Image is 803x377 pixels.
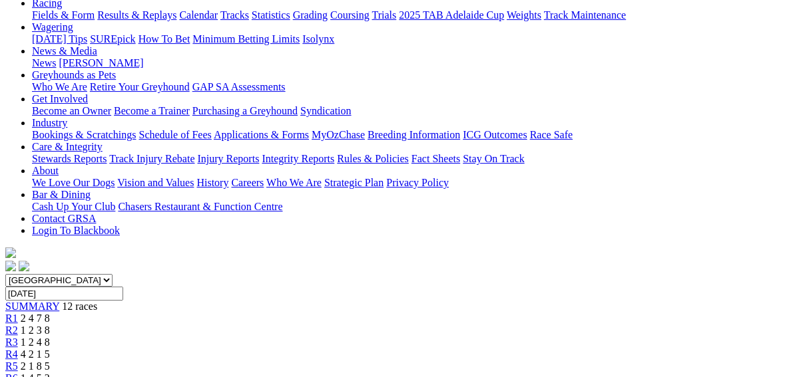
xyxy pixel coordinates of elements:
[32,129,136,140] a: Bookings & Scratchings
[21,324,50,336] span: 1 2 3 8
[32,105,111,116] a: Become an Owner
[372,9,396,21] a: Trials
[302,33,334,45] a: Isolynx
[544,9,626,21] a: Track Maintenance
[32,189,91,200] a: Bar & Dining
[192,33,300,45] a: Minimum Betting Limits
[21,313,50,324] span: 2 4 7 8
[196,177,228,188] a: History
[5,313,18,324] a: R1
[21,360,50,372] span: 2 1 8 5
[5,324,18,336] a: R2
[32,33,798,45] div: Wagering
[32,141,103,152] a: Care & Integrity
[97,9,176,21] a: Results & Replays
[231,177,264,188] a: Careers
[5,360,18,372] a: R5
[179,9,218,21] a: Calendar
[262,153,334,164] a: Integrity Reports
[463,129,527,140] a: ICG Outcomes
[32,153,107,164] a: Stewards Reports
[32,201,115,212] a: Cash Up Your Club
[114,105,190,116] a: Become a Trainer
[32,57,56,68] a: News
[90,33,135,45] a: SUREpick
[463,153,524,164] a: Stay On Track
[32,105,798,117] div: Get Involved
[117,177,194,188] a: Vision and Values
[19,261,29,271] img: twitter.svg
[197,153,259,164] a: Injury Reports
[138,129,211,140] a: Schedule of Fees
[138,33,190,45] a: How To Bet
[330,9,370,21] a: Coursing
[399,9,504,21] a: 2025 TAB Adelaide Cup
[32,177,115,188] a: We Love Our Dogs
[32,33,87,45] a: [DATE] Tips
[214,129,309,140] a: Applications & Forms
[90,81,190,92] a: Retire Your Greyhound
[337,153,409,164] a: Rules & Policies
[32,225,120,236] a: Login To Blackbook
[32,153,798,165] div: Care & Integrity
[32,69,116,80] a: Greyhounds as Pets
[59,57,143,68] a: [PERSON_NAME]
[266,177,322,188] a: Who We Are
[118,201,282,212] a: Chasers Restaurant & Function Centre
[32,9,798,21] div: Racing
[5,261,16,271] img: facebook.svg
[32,21,73,33] a: Wagering
[32,117,67,128] a: Industry
[32,81,87,92] a: Who We Are
[32,81,798,93] div: Greyhounds as Pets
[5,247,16,258] img: logo-grsa-white.png
[324,177,384,188] a: Strategic Plan
[62,301,97,312] span: 12 races
[32,9,95,21] a: Fields & Form
[32,165,59,176] a: About
[32,57,798,69] div: News & Media
[312,129,365,140] a: MyOzChase
[411,153,460,164] a: Fact Sheets
[386,177,449,188] a: Privacy Policy
[32,93,88,104] a: Get Involved
[300,105,351,116] a: Syndication
[21,336,50,348] span: 1 2 4 8
[252,9,290,21] a: Statistics
[293,9,328,21] a: Grading
[192,81,286,92] a: GAP SA Assessments
[220,9,249,21] a: Tracks
[5,348,18,360] a: R4
[507,9,541,21] a: Weights
[5,287,123,301] input: Select date
[5,301,59,312] a: SUMMARY
[21,348,50,360] span: 4 2 1 5
[109,153,194,164] a: Track Injury Rebate
[32,177,798,189] div: About
[32,201,798,213] div: Bar & Dining
[32,45,97,57] a: News & Media
[368,129,460,140] a: Breeding Information
[5,336,18,348] a: R3
[32,213,96,224] a: Contact GRSA
[32,129,798,141] div: Industry
[192,105,298,116] a: Purchasing a Greyhound
[529,129,572,140] a: Race Safe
